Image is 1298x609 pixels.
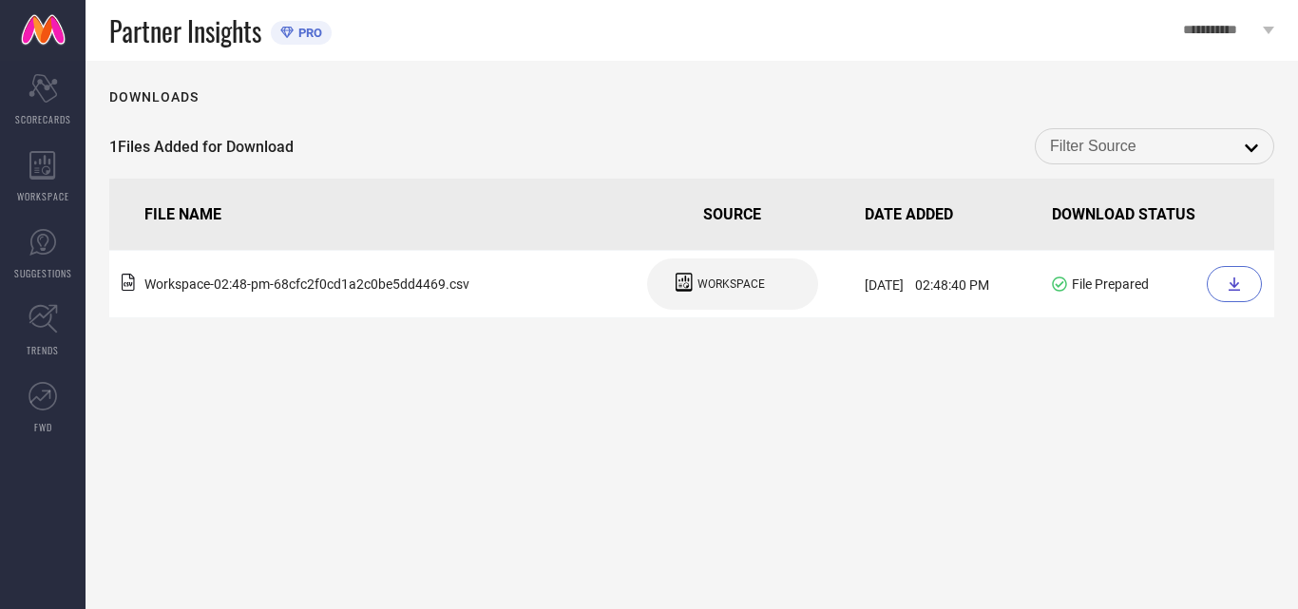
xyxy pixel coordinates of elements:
span: TRENDS [27,343,59,357]
th: FILE NAME [109,179,608,251]
th: DATE ADDED [857,179,1044,251]
span: WORKSPACE [697,277,765,291]
span: 1 Files Added for Download [109,138,294,156]
span: File Prepared [1072,276,1149,292]
span: Workspace - 02:48-pm - 68cfc2f0cd1a2c0be5dd4469 .csv [144,276,469,292]
span: SCORECARDS [15,112,71,126]
h1: Downloads [109,89,199,105]
span: [DATE] 02:48:40 PM [865,277,989,293]
span: WORKSPACE [17,189,69,203]
th: DOWNLOAD STATUS [1044,179,1274,251]
span: FWD [34,420,52,434]
span: PRO [294,26,322,40]
span: SUGGESTIONS [14,266,72,280]
th: SOURCE [608,179,857,251]
a: Download [1207,266,1267,302]
span: Partner Insights [109,11,261,50]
